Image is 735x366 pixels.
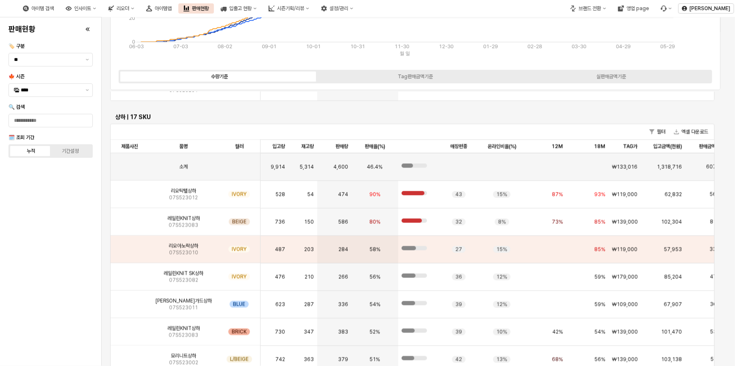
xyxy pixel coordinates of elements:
[710,301,728,308] span: 36,624
[612,191,638,198] span: ₩119,000
[232,191,247,198] span: IVORY
[338,274,348,281] span: 266
[612,219,638,226] span: ₩139,000
[18,3,59,14] div: 아이템 검색
[338,246,348,253] span: 284
[369,301,380,308] span: 54%
[627,6,649,11] div: 영업 page
[275,246,285,253] span: 487
[455,274,462,281] span: 36
[664,246,682,253] span: 57,953
[496,301,507,308] span: 12%
[710,274,728,281] span: 47,614
[232,219,247,226] span: BEIGE
[169,305,198,311] span: 07S523011
[710,246,728,253] span: 33,796
[678,3,734,14] button: [PERSON_NAME]
[450,143,467,150] span: 매장편중
[216,3,262,14] button: 입출고 현황
[272,143,285,150] span: 입고량
[316,3,358,14] button: 설정/관리
[338,329,348,336] span: 383
[498,219,506,226] span: 8%
[594,143,605,150] span: 18M
[690,5,730,12] p: [PERSON_NAME]
[594,274,605,281] span: 59%
[565,3,611,14] button: 브랜드 전환
[330,6,348,11] div: 설정/관리
[496,356,507,363] span: 13%
[169,250,198,256] span: 07S523010
[612,356,638,363] span: ₩139,000
[594,191,605,198] span: 93%
[155,6,172,11] div: 아이템맵
[710,356,728,363] span: 52,681
[8,74,25,80] span: 🍁 시즌
[304,356,314,363] span: 363
[596,74,626,80] div: 실판매금액기준
[369,246,380,253] span: 58%
[594,246,605,253] span: 85%
[594,219,605,226] span: 85%
[706,164,728,171] span: 607,450
[710,329,728,336] span: 53,237
[271,164,285,171] span: 9,914
[369,356,380,363] span: 51%
[229,6,252,11] div: 입출고 현황
[179,143,188,150] span: 품명
[51,147,90,155] label: 기간설정
[31,6,54,11] div: 아이템 검색
[513,73,709,80] label: 실판매금액기준
[169,332,198,339] span: 07S523083
[656,3,677,14] div: Menu item 6
[455,356,462,363] span: 42
[115,113,710,121] h6: 상하 | 17 SKU
[338,191,348,198] span: 474
[496,246,507,253] span: 15%
[613,3,654,14] button: 영업 page
[171,353,196,360] span: 모리니트상하
[61,3,101,14] div: 인사이트
[552,356,563,363] span: 68%
[235,143,244,150] span: 컬러
[664,274,682,281] span: 85,204
[496,274,507,281] span: 12%
[171,188,196,195] span: 리오탁텔상하
[275,219,285,226] span: 736
[179,164,188,171] span: 소계
[612,246,638,253] span: ₩119,000
[275,356,285,363] span: 742
[167,325,200,332] span: 레일린KNIT상하
[169,195,198,201] span: 07S523012
[178,3,214,14] button: 판매현황
[164,270,203,277] span: 레일린KNIT SK상하
[367,164,383,171] span: 46.4%
[300,164,314,171] span: 5,314
[263,3,314,14] div: 시즌기획/리뷰
[82,53,92,66] button: 제안 사항 표시
[338,301,348,308] span: 336
[304,301,314,308] span: 287
[455,246,462,253] span: 27
[496,191,507,198] span: 15%
[8,25,36,33] h4: 판매현황
[103,3,139,14] button: 리오더
[192,6,209,11] div: 판매현황
[661,219,682,226] span: 102,304
[552,191,563,198] span: 87%
[8,43,25,49] span: 🏷️ 구분
[579,6,601,11] div: 브랜드 전환
[398,74,433,80] div: Tag판매금액기준
[496,329,507,336] span: 10%
[169,243,198,250] span: 리오아노락상하
[594,356,605,363] span: 56%
[230,356,249,363] span: L/BEIGE
[167,215,200,222] span: 레일린KNIT상하
[62,148,79,154] div: 기간설정
[211,74,228,80] div: 수량기준
[232,329,247,336] span: BRICK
